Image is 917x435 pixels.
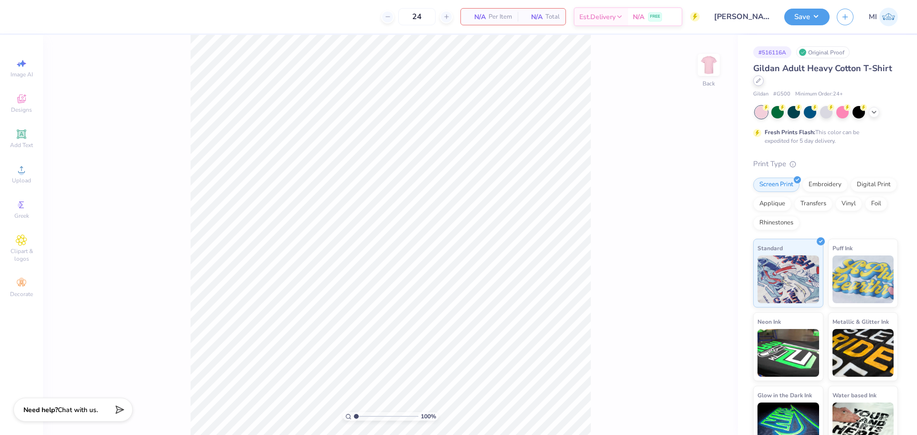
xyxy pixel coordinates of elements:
img: Metallic & Glitter Ink [832,329,894,377]
div: Foil [865,197,887,211]
span: Per Item [489,12,512,22]
img: Puff Ink [832,255,894,303]
span: 100 % [421,412,436,421]
span: N/A [523,12,543,22]
span: Upload [12,177,31,184]
span: Image AI [11,71,33,78]
span: # G500 [773,90,790,98]
div: Screen Print [753,178,800,192]
span: Clipart & logos [5,247,38,263]
input: – – [398,8,436,25]
span: MI [869,11,877,22]
span: Greek [14,212,29,220]
strong: Fresh Prints Flash: [765,128,815,136]
span: N/A [467,12,486,22]
a: MI [869,8,898,26]
div: This color can be expedited for 5 day delivery. [765,128,882,145]
span: Designs [11,106,32,114]
strong: Need help? [23,405,58,414]
div: Print Type [753,159,898,170]
input: Untitled Design [707,7,777,26]
span: N/A [633,12,644,22]
span: Gildan [753,90,768,98]
div: Embroidery [802,178,848,192]
div: Original Proof [796,46,850,58]
div: Vinyl [835,197,862,211]
img: Neon Ink [757,329,819,377]
img: Standard [757,255,819,303]
span: Puff Ink [832,243,853,253]
div: Rhinestones [753,216,800,230]
div: Transfers [794,197,832,211]
span: FREE [650,13,660,20]
span: Est. Delivery [579,12,616,22]
img: Ma. Isabella Adad [879,8,898,26]
span: Add Text [10,141,33,149]
div: Back [703,79,715,88]
div: # 516116A [753,46,791,58]
span: Chat with us. [58,405,98,414]
button: Save [784,9,830,25]
span: Gildan Adult Heavy Cotton T-Shirt [753,63,892,74]
span: Neon Ink [757,317,781,327]
div: Digital Print [851,178,897,192]
span: Standard [757,243,783,253]
div: Applique [753,197,791,211]
span: Water based Ink [832,390,876,400]
span: Total [545,12,560,22]
span: Metallic & Glitter Ink [832,317,889,327]
img: Back [699,55,718,74]
span: Glow in the Dark Ink [757,390,812,400]
span: Decorate [10,290,33,298]
span: Minimum Order: 24 + [795,90,843,98]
